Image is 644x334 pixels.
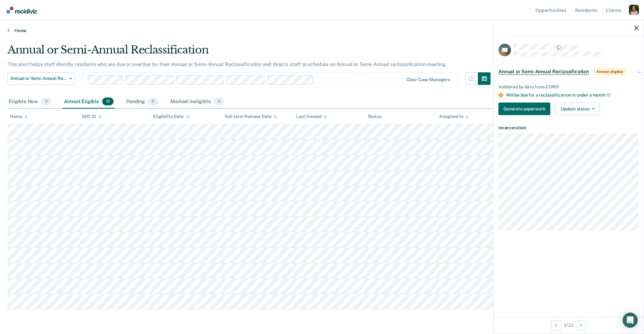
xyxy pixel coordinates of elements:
span: Almost eligible [594,69,625,75]
div: Annual or Semi-Annual Reclassification [8,43,491,61]
span: 0 [214,97,224,106]
span: Annual or Semi-Annual Reclassification [498,69,589,75]
div: Marked Ineligible [169,95,225,109]
div: Status [368,114,381,119]
span: 2 [148,97,158,106]
button: Next Opportunity [576,320,586,330]
div: Pending [125,95,159,109]
div: Annual or Semi-Annual ReclassificationAlmost eligible [493,62,644,82]
div: Will be due for a reclassification in under a month [506,92,639,98]
div: Assigned to [439,114,469,119]
div: Almost Eligible [63,95,115,109]
button: Profile dropdown button [629,5,639,15]
a: Home [8,28,636,33]
p: This alert helps staff identify residents who are due or overdue for their Annual or Semi-Annual ... [8,61,447,67]
img: Recidiviz [7,7,37,14]
div: Clear case managers [406,77,450,82]
div: Name [10,114,28,119]
span: 3 [41,97,51,106]
button: Update status [555,103,600,115]
dt: Incarceration [498,125,639,131]
div: 3 / 12 [493,317,644,333]
span: 12 [102,97,114,106]
div: Last Viewed [296,114,327,119]
div: DOC ID [82,114,102,119]
div: Eligible Now [8,95,53,109]
button: Previous Opportunity [551,320,561,330]
div: Validated by data from CORIS [498,84,639,90]
div: Eligibility Date [153,114,189,119]
div: Full-term Release Date [225,114,277,119]
button: Generate paperwork [498,103,550,115]
div: Open Intercom Messenger [623,313,638,328]
span: Annual or Semi-Annual Reclassification [10,76,67,81]
a: Navigate to form link [498,103,553,115]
